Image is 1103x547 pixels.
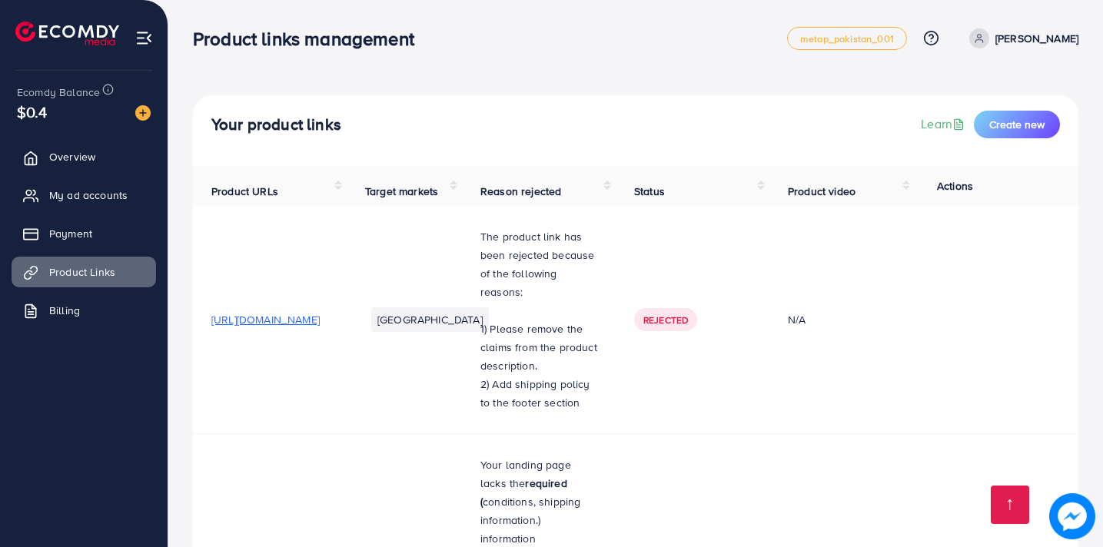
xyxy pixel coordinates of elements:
span: Create new [989,117,1045,132]
a: Overview [12,141,156,172]
a: Payment [12,218,156,249]
span: $0.4 [17,101,48,123]
p: The product link has been rejected because of the following reasons: [480,227,597,301]
span: Payment [49,226,92,241]
div: N/A [788,312,896,327]
span: Rejected [643,313,688,327]
img: menu [135,29,153,47]
span: Reason rejected [480,184,561,199]
a: Learn [921,115,968,133]
a: metap_pakistan_001 [787,27,907,50]
img: logo [15,22,119,45]
h3: Product links management [193,28,427,50]
img: image [135,105,151,121]
p: 1) Please remove the claims from the product description. [480,320,597,375]
span: conditions, shipping information.) information [480,494,580,546]
img: image [1049,493,1095,539]
span: Target markets [365,184,438,199]
li: [GEOGRAPHIC_DATA] [371,307,489,332]
span: Overview [49,149,95,164]
p: 2) Add shipping policy to the footer section [480,375,597,412]
span: Billing [49,303,80,318]
span: Product video [788,184,855,199]
span: Actions [937,178,973,194]
a: [PERSON_NAME] [963,28,1078,48]
a: My ad accounts [12,180,156,211]
h4: Your product links [211,115,341,134]
span: metap_pakistan_001 [800,34,894,44]
span: [URL][DOMAIN_NAME] [211,312,320,327]
span: Product Links [49,264,115,280]
button: Create new [974,111,1060,138]
span: My ad accounts [49,187,128,203]
span: Status [634,184,665,199]
span: Ecomdy Balance [17,85,100,100]
a: Product Links [12,257,156,287]
a: Billing [12,295,156,326]
p: [PERSON_NAME] [995,29,1078,48]
span: Your landing page lacks the [480,457,571,491]
span: Product URLs [211,184,278,199]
